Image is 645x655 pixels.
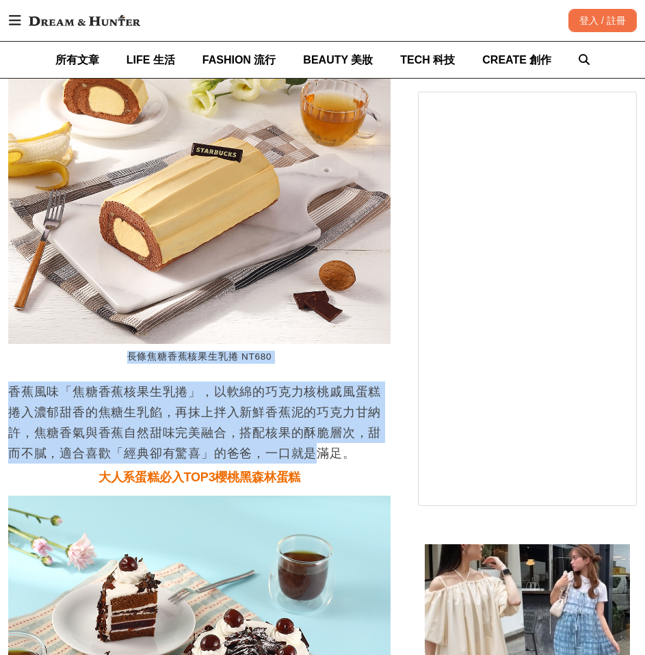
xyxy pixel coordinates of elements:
[202,42,276,78] a: FASHION 流行
[303,42,373,78] a: BEAUTY 美妝
[127,54,175,66] span: LIFE 生活
[568,9,637,32] div: 登入 / 註冊
[303,54,373,66] span: BEAUTY 美妝
[202,54,276,66] span: FASHION 流行
[8,344,391,371] figcaption: 長條焦糖香蕉核果生乳捲 NT680
[400,54,455,66] span: TECH 科技
[55,54,99,66] span: 所有文章
[8,382,391,464] p: 香蕉風味「焦糖香蕉核果生乳捲」，以軟綿的巧克力核桃戚風蛋糕捲入濃郁甜香的焦糖生乳餡，再抹上拌入新鮮香蕉泥的巧克力甘納許，焦糖香氣與香蕉自然甜味完美融合，搭配核果的酥脆層次，甜而不膩，適合喜歡「經...
[22,8,147,33] img: Dream & Hunter
[98,470,300,484] span: 大人系蛋糕必入TOP3櫻桃黑森林蛋糕
[482,42,551,78] a: CREATE 創作
[127,42,175,78] a: LIFE 生活
[8,30,391,344] img: 2025星巴克父親節蛋糕推薦，夏日限定「芒果波士頓派」、成熟大人系風味「焦糖香蕉核果生乳捲」預購可享優惠
[482,54,551,66] span: CREATE 創作
[55,42,99,78] a: 所有文章
[400,42,455,78] a: TECH 科技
